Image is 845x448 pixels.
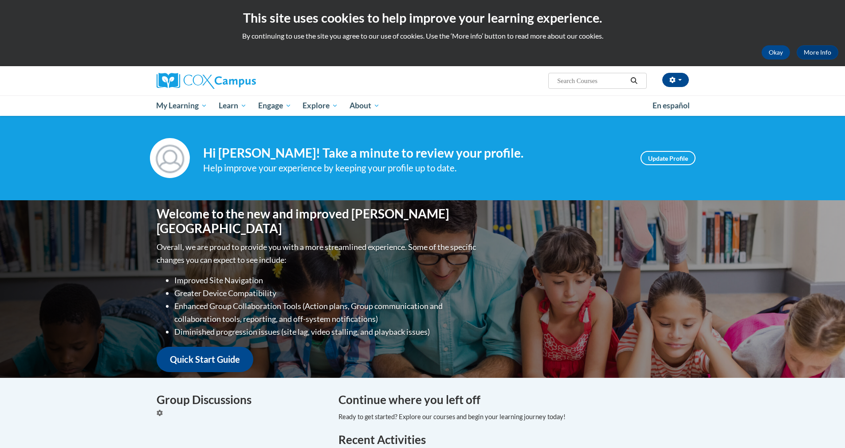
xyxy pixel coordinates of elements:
[151,95,213,116] a: My Learning
[303,100,338,111] span: Explore
[213,95,252,116] a: Learn
[157,73,325,89] a: Cox Campus
[7,9,838,27] h2: This site uses cookies to help improve your learning experience.
[174,325,478,338] li: Diminished progression issues (site lag, video stalling, and playback issues)
[338,432,689,448] h1: Recent Activities
[762,45,790,59] button: Okay
[344,95,385,116] a: About
[157,206,478,236] h1: Welcome to the new and improved [PERSON_NAME][GEOGRAPHIC_DATA]
[157,73,256,89] img: Cox Campus
[203,146,627,161] h4: Hi [PERSON_NAME]! Take a minute to review your profile.
[350,100,380,111] span: About
[157,347,253,372] a: Quick Start Guide
[258,100,291,111] span: Engage
[143,95,702,116] div: Main menu
[797,45,838,59] a: More Info
[556,75,627,86] input: Search Courses
[652,101,690,110] span: En español
[174,287,478,300] li: Greater Device Compatibility
[219,100,247,111] span: Learn
[641,151,696,165] a: Update Profile
[174,274,478,287] li: Improved Site Navigation
[157,391,325,408] h4: Group Discussions
[174,300,478,325] li: Enhanced Group Collaboration Tools (Action plans, Group communication and collaboration tools, re...
[252,95,297,116] a: Engage
[662,73,689,87] button: Account Settings
[647,96,696,115] a: En español
[150,138,190,178] img: Profile Image
[156,100,207,111] span: My Learning
[627,75,641,86] button: Search
[157,241,478,266] p: Overall, we are proud to provide you with a more streamlined experience. Some of the specific cha...
[338,391,689,408] h4: Continue where you left off
[203,161,627,175] div: Help improve your experience by keeping your profile up to date.
[297,95,344,116] a: Explore
[7,31,838,41] p: By continuing to use the site you agree to our use of cookies. Use the ‘More info’ button to read...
